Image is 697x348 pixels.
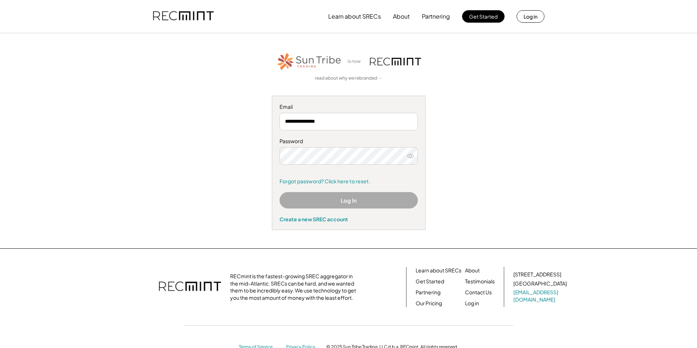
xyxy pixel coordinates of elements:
[513,289,568,303] a: [EMAIL_ADDRESS][DOMAIN_NAME]
[513,280,567,287] div: [GEOGRAPHIC_DATA]
[517,10,544,23] button: Log in
[513,271,561,278] div: [STREET_ADDRESS]
[230,273,360,301] div: RECmint is the fastest-growing SREC aggregator in the mid-Atlantic. SRECs can be hard, and we wan...
[393,9,410,24] button: About
[465,289,492,296] a: Contact Us
[465,278,495,285] a: Testimonials
[328,9,381,24] button: Learn about SRECs
[462,10,505,23] button: Get Started
[416,300,442,307] a: Our Pricing
[159,274,221,300] img: recmint-logotype%403x.png
[276,51,342,72] img: STT_Horizontal_Logo%2B-%2BColor.png
[315,75,382,81] a: read about why we rebranded →
[280,103,418,111] div: Email
[280,216,418,222] div: Create a new SREC account
[422,9,450,24] button: Partnering
[370,58,421,65] img: recmint-logotype%403x.png
[280,192,418,209] button: Log In
[280,178,418,185] a: Forgot password? Click here to reset.
[416,278,444,285] a: Get Started
[346,58,366,65] div: is now
[280,138,418,145] div: Password
[153,4,214,29] img: recmint-logotype%403x.png
[465,267,480,274] a: About
[416,289,441,296] a: Partnering
[465,300,479,307] a: Log in
[416,267,461,274] a: Learn about SRECs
